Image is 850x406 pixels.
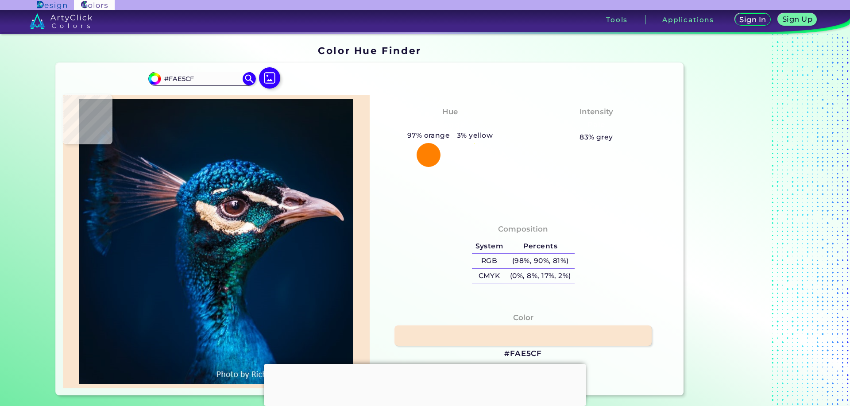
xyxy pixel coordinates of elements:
[780,14,815,25] a: Sign Up
[453,130,496,141] h5: 3% yellow
[580,105,613,118] h4: Intensity
[30,13,92,29] img: logo_artyclick_colors_white.svg
[498,223,548,236] h4: Composition
[404,130,453,141] h5: 97% orange
[318,44,421,57] h1: Color Hue Finder
[506,269,574,283] h5: (0%, 8%, 17%, 2%)
[513,311,533,324] h4: Color
[442,105,458,118] h4: Hue
[687,42,798,398] iframe: Advertisement
[741,16,765,23] h5: Sign In
[504,348,542,359] h3: #FAE5CF
[67,99,365,384] img: img_pavlin.jpg
[431,120,469,130] h3: Orange
[737,14,769,25] a: Sign In
[583,120,609,130] h3: Pale
[580,131,613,143] h5: 83% grey
[784,16,811,23] h5: Sign Up
[506,239,574,254] h5: Percents
[472,254,506,268] h5: RGB
[243,72,256,85] img: icon search
[264,364,586,404] iframe: Advertisement
[606,16,628,23] h3: Tools
[37,1,66,9] img: ArtyClick Design logo
[161,73,243,85] input: type color..
[472,239,506,254] h5: System
[662,16,714,23] h3: Applications
[506,254,574,268] h5: (98%, 90%, 81%)
[259,67,280,89] img: icon picture
[472,269,506,283] h5: CMYK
